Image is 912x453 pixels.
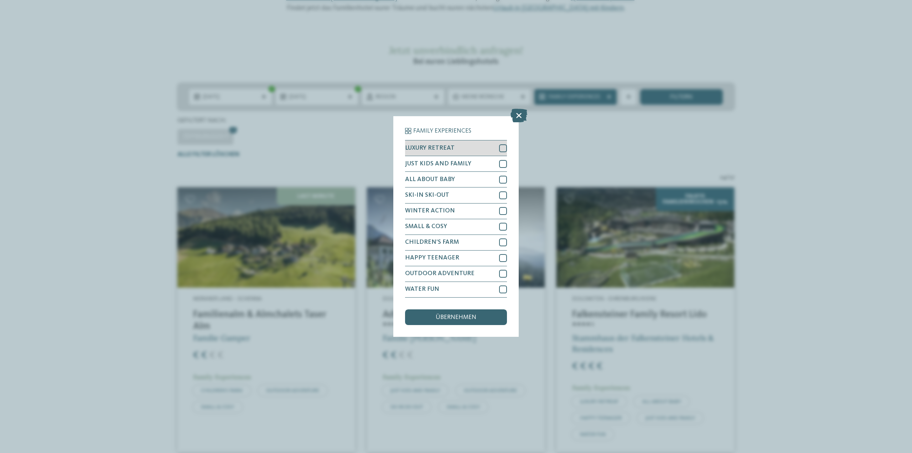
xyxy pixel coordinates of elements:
span: CHILDREN’S FARM [405,239,459,246]
span: SMALL & COSY [405,223,447,230]
span: WATER FUN [405,286,439,293]
span: ALL ABOUT BABY [405,176,455,183]
span: JUST KIDS AND FAMILY [405,161,471,167]
span: OUTDOOR ADVENTURE [405,271,475,277]
span: LUXURY RETREAT [405,145,455,151]
span: Family Experiences [413,128,471,134]
span: HAPPY TEENAGER [405,255,459,261]
span: WINTER ACTION [405,208,455,214]
span: SKI-IN SKI-OUT [405,192,449,199]
span: übernehmen [436,314,476,321]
